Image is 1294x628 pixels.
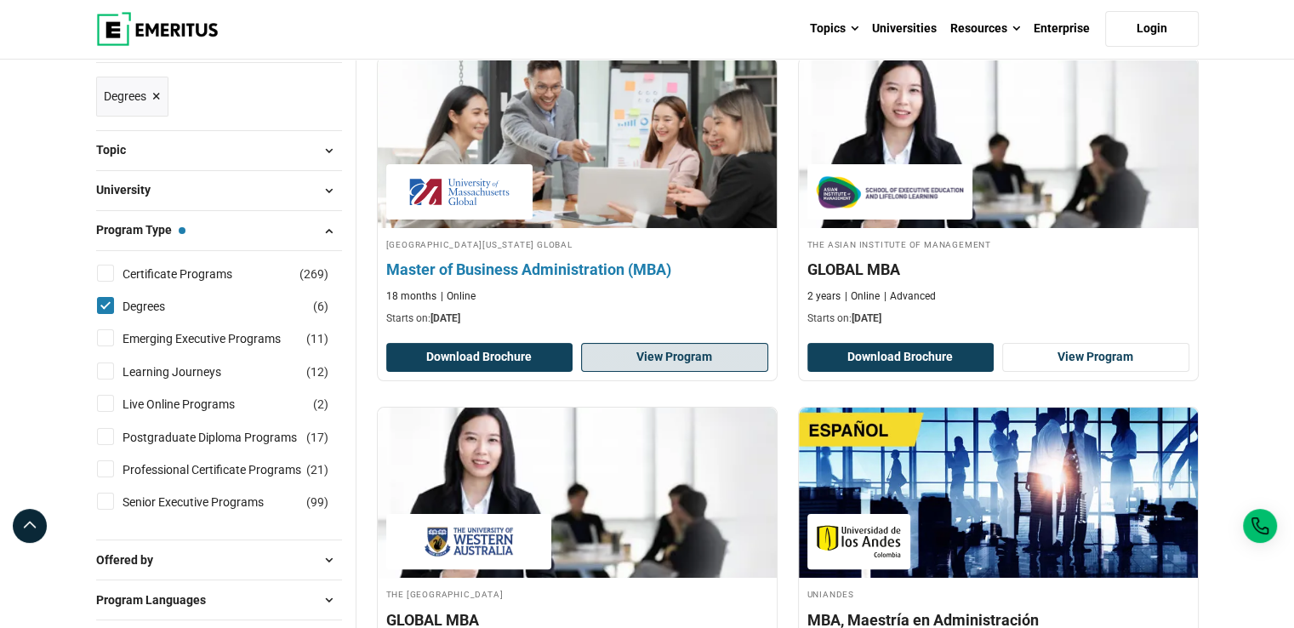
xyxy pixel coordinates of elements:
[386,289,436,304] p: 18 months
[807,343,995,372] button: Download Brochure
[386,343,573,372] button: Download Brochure
[807,586,1189,601] h4: Uniandes
[96,218,342,243] button: Program Type
[311,332,324,345] span: 11
[123,493,298,511] a: Senior Executive Programs
[799,408,1198,578] img: MBA, Maestría en Administración | Online Business Management Course
[378,408,777,578] img: GLOBAL MBA | Online Business Management Course
[152,84,161,109] span: ×
[96,178,342,203] button: University
[123,265,266,283] a: Certificate Programs
[386,311,768,326] p: Starts on:
[884,289,936,304] p: Advanced
[306,329,328,348] span: ( )
[386,237,768,251] h4: [GEOGRAPHIC_DATA][US_STATE] Global
[299,265,328,283] span: ( )
[1105,11,1199,47] a: Login
[96,220,185,239] span: Program Type
[581,343,768,372] a: View Program
[845,289,880,304] p: Online
[357,49,796,237] img: Master of Business Administration (MBA) | Online Business Management Course
[96,140,140,159] span: Topic
[123,297,199,316] a: Degrees
[317,397,324,411] span: 2
[96,547,342,573] button: Offered by
[123,363,255,381] a: Learning Journeys
[123,395,269,414] a: Live Online Programs
[306,460,328,479] span: ( )
[311,431,324,444] span: 17
[306,428,328,447] span: ( )
[104,87,146,106] span: Degrees
[395,173,524,211] img: University of Massachusetts Global
[386,259,768,280] h4: Master of Business Administration (MBA)
[807,237,1189,251] h4: The Asian Institute of Management
[807,289,841,304] p: 2 years
[96,551,167,569] span: Offered by
[1002,343,1189,372] a: View Program
[430,312,460,324] span: [DATE]
[96,587,342,613] button: Program Languages
[386,586,768,601] h4: The [GEOGRAPHIC_DATA]
[799,58,1198,335] a: Business Management Course by The Asian Institute of Management - September 30, 2025 The Asian In...
[304,267,324,281] span: 269
[96,591,219,609] span: Program Languages
[311,463,324,477] span: 21
[799,58,1198,228] img: GLOBAL MBA | Online Business Management Course
[395,522,543,561] img: The University of Western Australia
[96,180,164,199] span: University
[96,77,168,117] a: Degrees ×
[378,58,777,335] a: Business Management Course by University of Massachusetts Global - September 29, 2025 University ...
[311,495,324,509] span: 99
[313,297,328,316] span: ( )
[807,311,1189,326] p: Starts on:
[96,138,342,163] button: Topic
[123,428,331,447] a: Postgraduate Diploma Programs
[313,395,328,414] span: ( )
[306,493,328,511] span: ( )
[123,329,315,348] a: Emerging Executive Programs
[816,522,902,561] img: Uniandes
[306,363,328,381] span: ( )
[816,173,964,211] img: The Asian Institute of Management
[441,289,476,304] p: Online
[807,259,1189,280] h4: GLOBAL MBA
[123,460,335,479] a: Professional Certificate Programs
[852,312,881,324] span: [DATE]
[311,365,324,379] span: 12
[317,300,324,313] span: 6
